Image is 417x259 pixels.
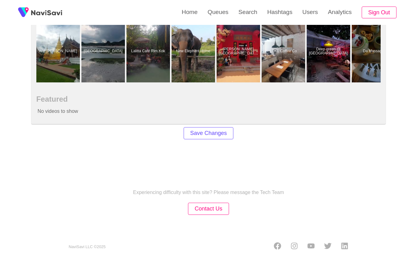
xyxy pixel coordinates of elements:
[217,20,262,82] a: [PERSON_NAME] [GEOGRAPHIC_DATA] Tun [PERSON_NAME]Guan Di Temple Chinatown Tun H.S Lee
[307,242,315,252] a: Youtube
[16,5,31,20] img: fireSpot
[324,242,332,252] a: Twitter
[341,242,348,252] a: LinkedIn
[172,20,217,82] a: New Elephant HomeNew Elephant Home
[81,20,126,82] a: [GEOGRAPHIC_DATA]Tanjung Aan Beach
[352,20,397,82] a: Da MassageDa Massage
[188,203,229,215] button: Contact Us
[36,104,346,119] p: No videos to show
[36,20,81,82] a: Wat [PERSON_NAME]Wat Phra Singh
[291,242,298,252] a: Instagram
[69,245,106,249] small: NaviSavi LLC © 2025
[262,20,307,82] a: LOKL Coffee CoLOKL Coffee Co
[36,95,381,104] h2: Featured
[188,206,229,211] a: Contact Us
[307,20,352,82] a: Deep green @ [GEOGRAPHIC_DATA]Deep green @ Deejai Garden
[31,9,62,16] img: fireSpot
[362,7,396,19] button: Sign Out
[133,190,284,195] p: Experiencing difficulty with this site? Please message the Tech Team
[274,242,281,252] a: Facebook
[184,127,233,139] button: Save Changes
[126,20,172,82] a: Lalitta Café Rim KokLalitta Café Rim Kok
